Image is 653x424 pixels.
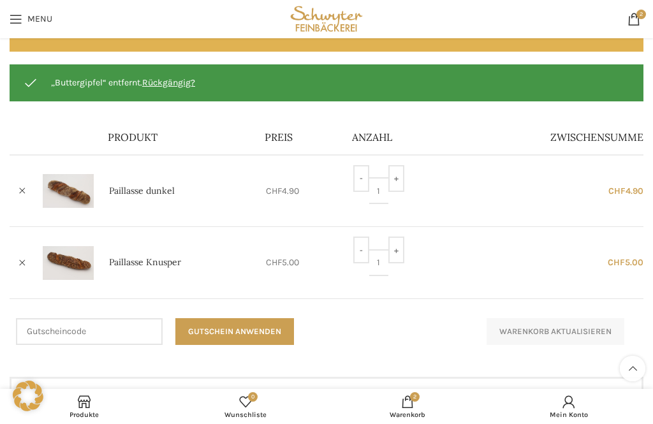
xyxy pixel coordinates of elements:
a: 2 Warenkorb [326,392,488,421]
th: Zwischensumme [465,121,643,154]
input: - [353,165,369,192]
a: Open mobile menu [3,6,59,32]
span: CHF [266,257,282,268]
a: Mein Konto [488,392,650,421]
button: Warenkorb aktualisieren [487,318,624,345]
span: Menu [27,15,52,24]
input: Produktmenge [369,249,388,276]
span: 2 [410,392,420,402]
span: 2 [636,10,646,19]
a: Scroll to top button [620,356,645,381]
button: Gutschein anwenden [175,318,294,345]
img: Paillasse dunkel [43,174,94,208]
th: Produkt [101,121,258,154]
a: Rückgängig? [142,77,195,88]
bdi: 4.90 [608,186,643,196]
span: Wunschliste [172,411,321,419]
a: 2 [621,6,647,32]
a: Paillasse Knusper [109,256,181,269]
a: Paillasse dunkel aus dem Warenkorb entfernen [13,182,32,201]
a: Produkte [3,392,165,421]
input: + [388,237,404,263]
span: CHF [608,257,625,268]
input: Produktmenge [369,177,388,204]
th: Preis [258,121,346,154]
span: Produkte [10,411,159,419]
span: Mein Konto [495,411,644,419]
span: CHF [608,186,626,196]
span: CHF [266,186,282,196]
a: Paillasse Knusper aus dem Warenkorb entfernen [13,253,32,272]
div: Meine Wunschliste [165,392,327,421]
div: „Buttergipfel“ entfernt. [10,64,643,101]
div: My cart [326,392,488,421]
bdi: 4.90 [266,186,299,196]
img: Paillasse Knusper [43,246,94,280]
span: Warenkorb [333,411,482,419]
a: Site logo [288,13,366,24]
a: Paillasse dunkel [109,185,175,198]
input: - [353,237,369,263]
th: Anzahl [346,121,465,154]
a: 0 Wunschliste [165,392,327,421]
bdi: 5.00 [608,257,643,268]
span: 0 [248,392,258,402]
input: Gutscheincode [16,318,163,345]
bdi: 5.00 [266,257,299,268]
input: + [388,165,404,192]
